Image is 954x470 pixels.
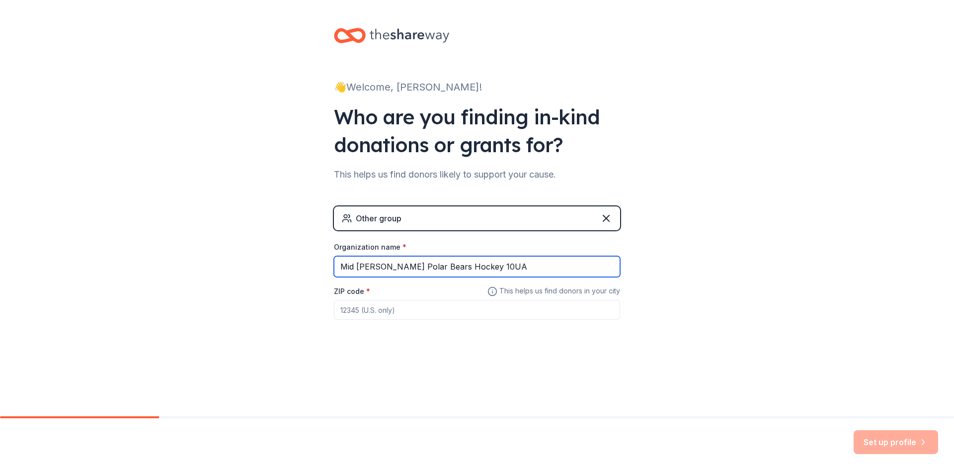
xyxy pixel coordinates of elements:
[334,167,620,183] div: This helps us find donors likely to support your cause.
[334,242,406,252] label: Organization name
[334,256,620,277] input: American Red Cross
[356,212,401,224] div: Other group
[334,286,370,296] label: ZIP code
[487,285,620,297] span: This helps us find donors in your city
[334,103,620,159] div: Who are you finding in-kind donations or grants for?
[334,300,620,320] input: 12345 (U.S. only)
[334,79,620,95] div: 👋 Welcome, [PERSON_NAME]!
